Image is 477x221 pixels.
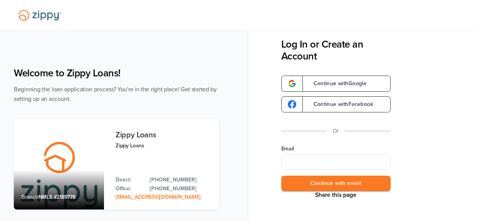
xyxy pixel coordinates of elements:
h3: Zippy Loans [116,131,211,139]
p: Zippy Loans [116,141,211,150]
input: Email Address [281,154,391,170]
h1: Welcome to Zippy Loans! [14,67,219,79]
a: Email Address: zippyguide@zippymh.com [116,194,201,200]
a: Office Phone: 512-975-2947 [150,185,211,193]
a: Direct Phone: 512-975-2947 [150,176,211,184]
p: Or [333,126,339,136]
p: Office: [116,185,142,193]
p: Direct: [116,176,142,184]
span: Branch [21,194,38,200]
button: Continue with email [281,176,391,191]
span: Continue with Facebook [306,102,373,107]
a: google-logoContinue withGoogle [281,76,391,92]
button: Share This Page [313,191,359,199]
img: google-logo [288,100,296,109]
img: Lender Logo [14,7,66,24]
h3: Log In or Create an Account [281,38,391,62]
label: Email [281,145,391,153]
a: google-logoContinue withFacebook [281,96,391,112]
span: Continue with Google [306,81,367,86]
span: Beginning the loan application process? You're in the right place! Get started by setting up an a... [14,86,217,102]
span: NMLS #2189776 [38,194,76,200]
img: google-logo [288,79,296,88]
